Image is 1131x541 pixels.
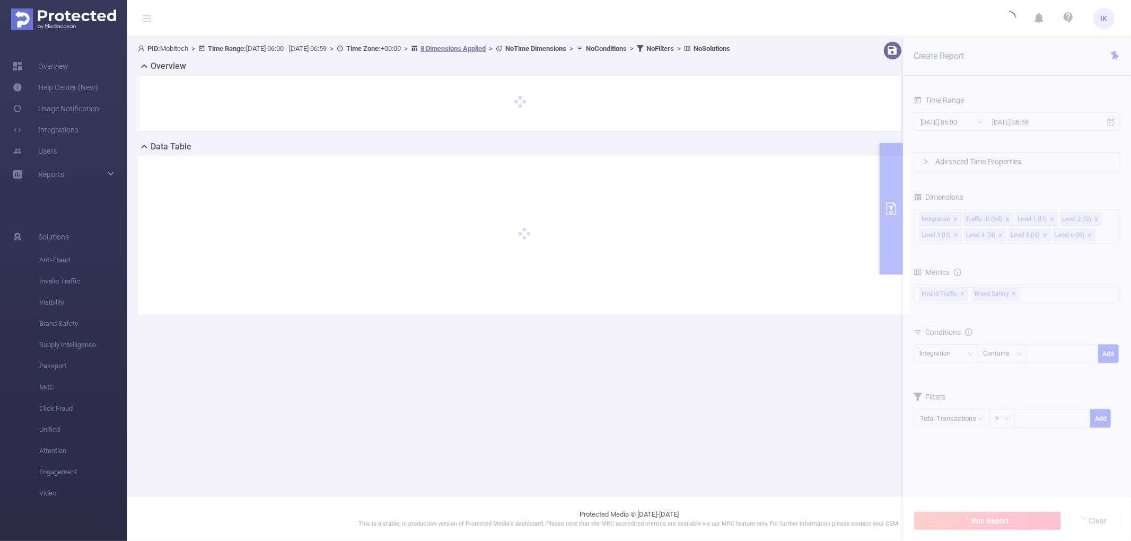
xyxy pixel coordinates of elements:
[39,356,127,377] span: Passport
[566,45,576,52] span: >
[39,483,127,504] span: Video
[674,45,684,52] span: >
[127,496,1131,541] footer: Protected Media © [DATE]-[DATE]
[151,140,191,153] h2: Data Table
[505,45,566,52] b: No Time Dimensions
[138,45,730,52] span: Mobitech [DATE] 06:00 - [DATE] 06:59 +00:00
[646,45,674,52] b: No Filters
[151,60,186,73] h2: Overview
[39,250,127,271] span: Anti-Fraud
[420,45,486,52] u: 8 Dimensions Applied
[39,292,127,313] span: Visibility
[38,226,69,247] span: Solutions
[13,98,99,119] a: Usage Notification
[39,271,127,292] span: Invalid Traffic
[346,45,381,52] b: Time Zone:
[13,77,98,98] a: Help Center (New)
[1101,8,1108,29] span: IK
[327,45,337,52] span: >
[11,8,116,30] img: Protected Media
[13,119,78,140] a: Integrations
[39,377,127,398] span: MRC
[188,45,198,52] span: >
[39,419,127,440] span: Unified
[138,45,147,52] i: icon: user
[627,45,637,52] span: >
[147,45,160,52] b: PID:
[39,398,127,419] span: Click Fraud
[1003,11,1016,26] i: icon: loading
[39,462,127,483] span: Engagement
[13,140,57,162] a: Users
[39,334,127,356] span: Supply Intelligence
[486,45,496,52] span: >
[38,164,64,185] a: Reports
[39,440,127,462] span: Attention
[586,45,627,52] b: No Conditions
[401,45,411,52] span: >
[208,45,246,52] b: Time Range:
[694,45,730,52] b: No Solutions
[154,520,1104,529] p: This is a stable, in production version of Protected Media's dashboard. Please note that the MRC ...
[13,56,68,77] a: Overview
[38,170,64,179] span: Reports
[39,313,127,334] span: Brand Safety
